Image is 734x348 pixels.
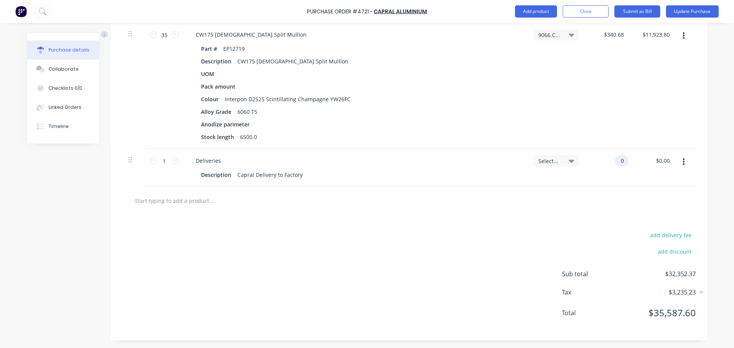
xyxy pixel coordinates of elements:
[619,288,696,297] span: $3,235.23
[198,106,234,117] div: Alloy Grade
[27,79,99,98] button: Checklists 0/0
[373,8,427,15] a: Capral Aluminium
[135,193,287,208] input: Start typing to add a product...
[49,104,81,111] div: Linked Orders
[220,43,248,54] div: EP12719
[49,47,89,53] div: Purchase details
[27,40,99,60] button: Purchase details
[27,117,99,136] button: Timeline
[666,5,719,18] button: Update Purchase
[198,81,239,92] div: Pack amount
[562,288,619,297] span: Tax
[27,98,99,117] button: Linked Orders
[538,157,561,165] span: Select...
[307,8,373,16] div: Purchase Order #4721 -
[562,308,619,317] span: Total
[198,94,222,105] div: Colour
[49,66,79,73] div: Collaborate
[234,106,260,117] div: 6060 T5
[198,169,234,180] div: Description
[646,230,696,240] button: add delivery fee
[27,60,99,79] button: Collaborate
[198,119,253,130] div: Anodize parimeter
[563,5,609,18] button: Close
[653,246,696,256] button: add discount
[198,131,237,142] div: Stock length
[49,123,69,130] div: Timeline
[234,169,306,180] div: Capral Delivery to Factory
[198,56,234,67] div: Description
[234,56,351,67] div: CW175 [DEMOGRAPHIC_DATA] Split Mullion
[619,306,696,320] span: $35,587.60
[515,5,557,18] button: Add product
[49,85,82,92] div: Checklists 0/0
[619,269,696,278] span: $32,352.37
[562,269,619,278] span: Sub total
[237,131,260,142] div: 6500.0
[198,43,220,54] div: Part #
[614,5,660,18] button: Submit as Bill
[222,94,354,105] div: Interpon D2525 Scintillating Champagne YW26FC
[198,68,217,79] div: UOM
[538,31,561,39] span: 9066.C / [PERSON_NAME] Contract
[190,155,227,166] div: Deliveries
[190,29,313,40] div: CW175 [DEMOGRAPHIC_DATA] Split Mullion
[15,6,27,17] img: Factory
